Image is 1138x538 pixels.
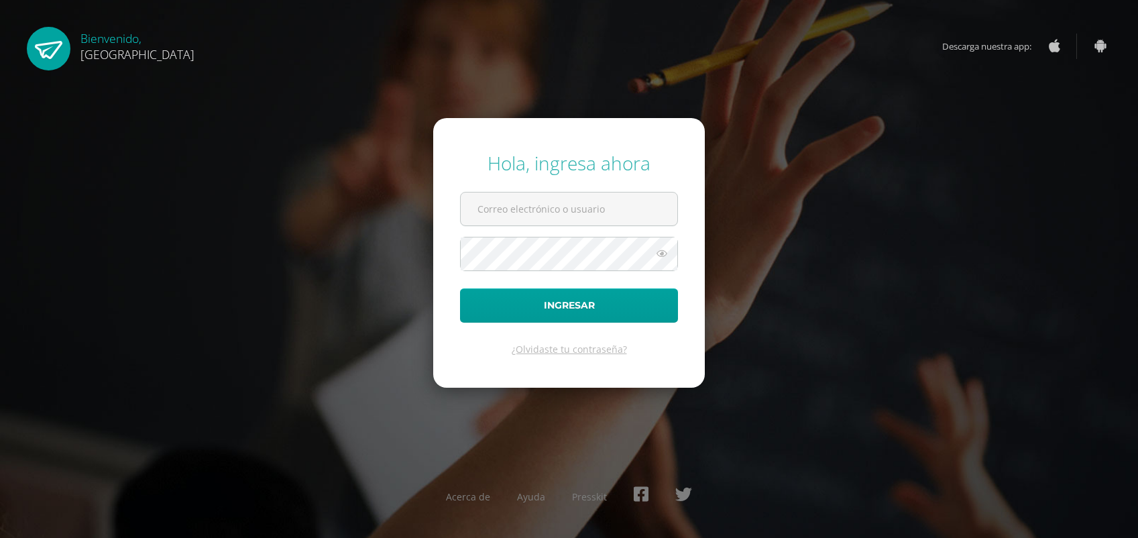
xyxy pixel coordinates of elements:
[517,490,545,503] a: Ayuda
[446,490,490,503] a: Acerca de
[80,46,194,62] span: [GEOGRAPHIC_DATA]
[460,150,678,176] div: Hola, ingresa ahora
[942,34,1045,59] span: Descarga nuestra app:
[460,288,678,323] button: Ingresar
[461,193,677,225] input: Correo electrónico o usuario
[572,490,607,503] a: Presskit
[512,343,627,356] a: ¿Olvidaste tu contraseña?
[80,27,194,62] div: Bienvenido,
